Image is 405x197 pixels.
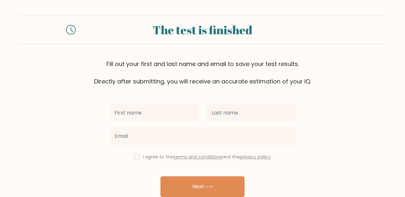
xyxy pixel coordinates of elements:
label: I agree to the and the [143,154,271,160]
input: Email [109,127,296,145]
input: Last name [206,104,296,122]
a: privacy policy [240,154,271,160]
div: Fill out your first and last name and email to save your test results. Directly after submitting,... [18,60,387,86]
button: Next [160,176,245,197]
a: terms and conditions [173,154,222,160]
input: First name [109,104,199,122]
div: The test is finished [83,21,322,38]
